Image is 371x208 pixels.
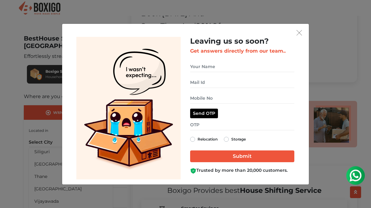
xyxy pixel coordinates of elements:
input: Mail Id [190,77,294,88]
label: Relocation [198,136,218,143]
h2: Leaving us so soon? [190,37,294,46]
input: Your Name [190,61,294,72]
div: Trusted by more than 20,000 customers. [190,167,294,174]
button: Send OTP [190,109,218,118]
img: Lead Welcome Image [76,37,181,180]
h3: Get answers directly from our team.. [190,48,294,54]
label: Storage [231,136,246,143]
input: Mobile No [190,93,294,104]
img: exit [296,30,302,36]
input: Submit [190,150,294,162]
img: Boxigo Customer Shield [190,168,196,174]
input: OTP [190,119,294,130]
img: whatsapp-icon.svg [6,6,19,19]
